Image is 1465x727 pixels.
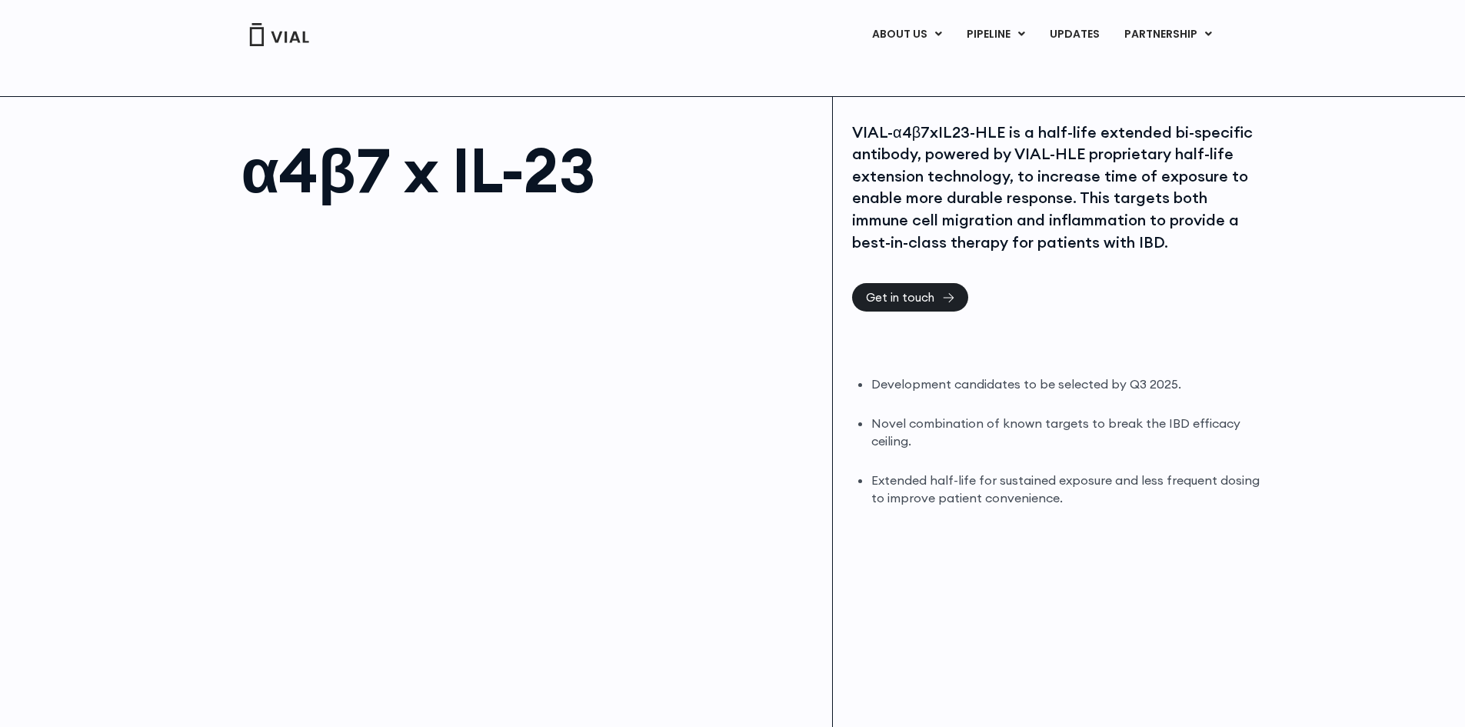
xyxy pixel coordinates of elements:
a: Get in touch [852,283,968,312]
li: Development candidates to be selected by Q3 2025. [871,375,1263,393]
a: PIPELINEMenu Toggle [954,22,1037,48]
h1: α4β7 x IL-23 [241,139,817,201]
li: Novel combination of known targets to break the IBD efficacy ceiling. [871,415,1263,450]
a: PARTNERSHIPMenu Toggle [1112,22,1224,48]
span: Get in touch [866,292,934,303]
a: UPDATES [1037,22,1111,48]
img: Vial Logo [248,23,310,46]
a: ABOUT USMenu Toggle [860,22,954,48]
div: VIAL-α4β7xIL23-HLE is a half-life extended bi-specific antibody, powered by VIAL-HLE proprietary ... [852,122,1263,254]
li: Extended half-life for sustained exposure and less frequent dosing to improve patient convenience. [871,472,1263,507]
